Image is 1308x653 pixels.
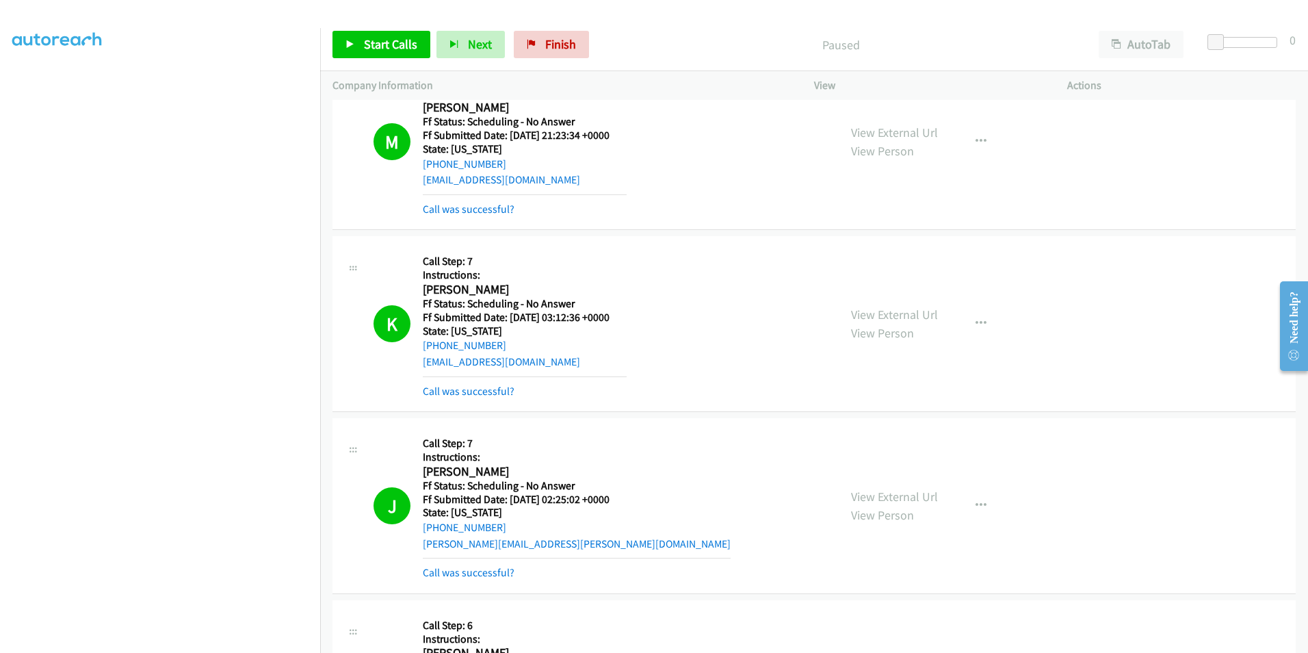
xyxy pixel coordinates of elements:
[423,268,627,282] h5: Instructions:
[423,437,731,450] h5: Call Step: 7
[423,537,731,550] a: [PERSON_NAME][EMAIL_ADDRESS][PERSON_NAME][DOMAIN_NAME]
[814,77,1043,94] p: View
[423,297,627,311] h5: Ff Status: Scheduling - No Answer
[423,479,731,493] h5: Ff Status: Scheduling - No Answer
[423,464,627,480] h2: [PERSON_NAME]
[1067,77,1296,94] p: Actions
[607,36,1074,54] p: Paused
[1268,272,1308,381] iframe: Resource Center
[1099,31,1183,58] button: AutoTab
[374,305,410,342] h1: K
[423,506,731,520] h5: State: [US_STATE]
[851,325,914,341] a: View Person
[851,125,938,140] a: View External Url
[423,255,627,268] h5: Call Step: 7
[374,487,410,524] h1: J
[851,489,938,504] a: View External Url
[423,324,627,338] h5: State: [US_STATE]
[423,203,514,216] a: Call was successful?
[423,619,627,632] h5: Call Step: 6
[332,31,430,58] a: Start Calls
[423,157,506,170] a: [PHONE_NUMBER]
[423,173,580,186] a: [EMAIL_ADDRESS][DOMAIN_NAME]
[12,1,320,651] iframe: Dialpad
[514,31,589,58] a: Finish
[468,36,492,52] span: Next
[332,77,789,94] p: Company Information
[423,521,506,534] a: [PHONE_NUMBER]
[423,311,627,324] h5: Ff Submitted Date: [DATE] 03:12:36 +0000
[374,123,410,160] h1: M
[423,129,627,142] h5: Ff Submitted Date: [DATE] 21:23:34 +0000
[423,142,627,156] h5: State: [US_STATE]
[851,307,938,322] a: View External Url
[851,143,914,159] a: View Person
[423,566,514,579] a: Call was successful?
[423,282,627,298] h2: [PERSON_NAME]
[423,339,506,352] a: [PHONE_NUMBER]
[1290,31,1296,49] div: 0
[423,100,627,116] h2: [PERSON_NAME]
[423,115,627,129] h5: Ff Status: Scheduling - No Answer
[423,385,514,398] a: Call was successful?
[364,36,417,52] span: Start Calls
[423,450,731,464] h5: Instructions:
[545,36,576,52] span: Finish
[423,355,580,368] a: [EMAIL_ADDRESS][DOMAIN_NAME]
[423,493,731,507] h5: Ff Submitted Date: [DATE] 02:25:02 +0000
[851,507,914,523] a: View Person
[423,632,627,646] h5: Instructions:
[436,31,505,58] button: Next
